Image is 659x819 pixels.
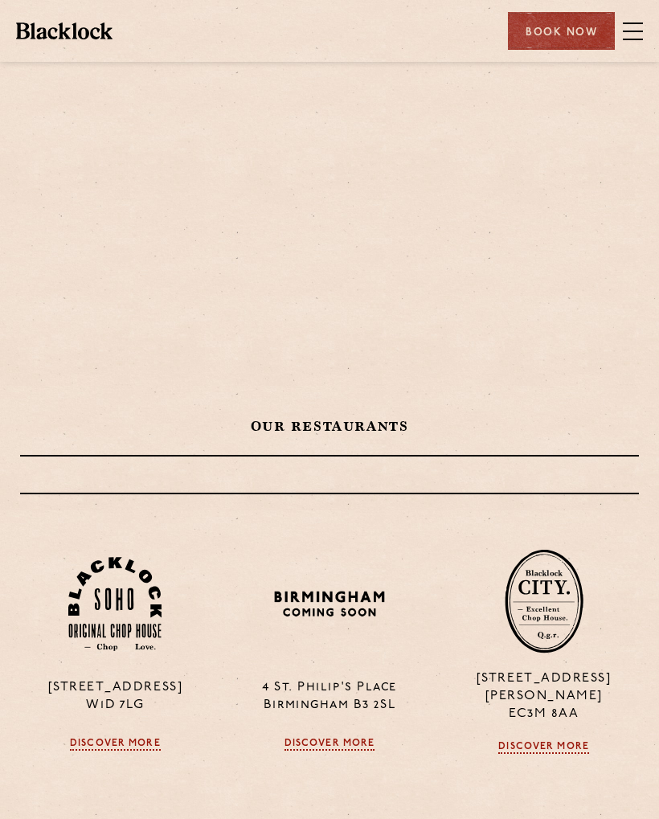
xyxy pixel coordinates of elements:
img: Soho-stamp-default.svg [68,557,162,651]
p: 4 St. Philip's Place Birmingham B3 2SL [235,678,425,714]
a: Discover More [498,741,589,754]
div: Book Now [508,12,615,50]
a: Discover More [70,738,161,751]
img: City-stamp-default.svg [505,549,583,653]
img: BIRMINGHAM-P22_-e1747915156957.png [272,588,387,620]
p: [STREET_ADDRESS][PERSON_NAME] EC3M 8AA [448,670,639,723]
a: Discover More [284,738,375,751]
h2: Our Restaurants [20,418,639,435]
p: [STREET_ADDRESS] W1D 7LG [20,678,211,714]
img: BL_Textured_Logo-footer-cropped.svg [16,23,113,39]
